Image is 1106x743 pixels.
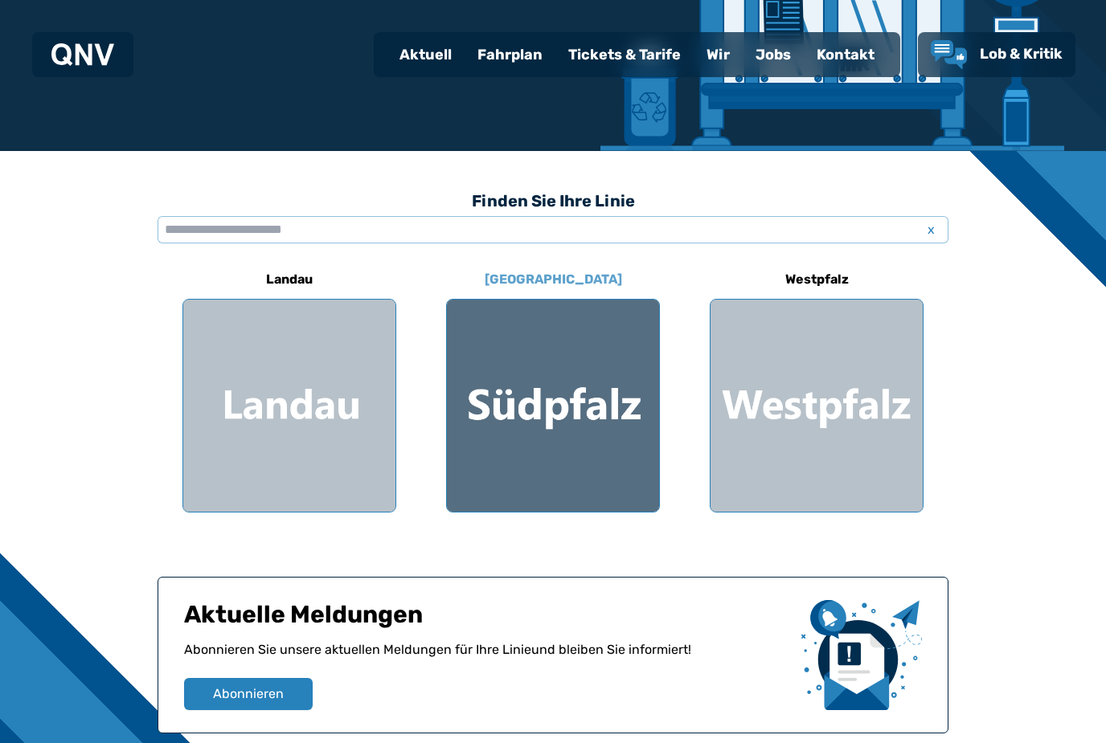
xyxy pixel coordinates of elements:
a: Lob & Kritik [931,40,1063,69]
h3: Finden Sie Ihre Linie [158,183,948,218]
span: x [920,220,942,239]
p: Abonnieren Sie unsere aktuellen Meldungen für Ihre Linie und bleiben Sie informiert! [184,640,789,678]
img: newsletter [801,600,922,710]
a: Westpfalz Region Westpfalz [710,260,924,512]
h6: Westpfalz [779,267,855,292]
a: Wir [694,34,743,76]
h6: Landau [260,267,319,292]
span: Abonnieren [213,684,284,704]
a: Fahrplan [465,34,555,76]
img: QNV Logo [51,43,114,66]
a: Aktuell [387,34,465,76]
h1: Aktuelle Meldungen [184,600,789,640]
a: Landau Region Landau [182,260,396,512]
h6: [GEOGRAPHIC_DATA] [478,267,629,292]
span: Lob & Kritik [980,45,1063,63]
a: QNV Logo [51,39,114,71]
a: Tickets & Tarife [555,34,694,76]
a: Jobs [743,34,804,76]
a: Kontakt [804,34,887,76]
a: [GEOGRAPHIC_DATA] Region Südpfalz [446,260,660,512]
button: Abonnieren [184,678,313,710]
